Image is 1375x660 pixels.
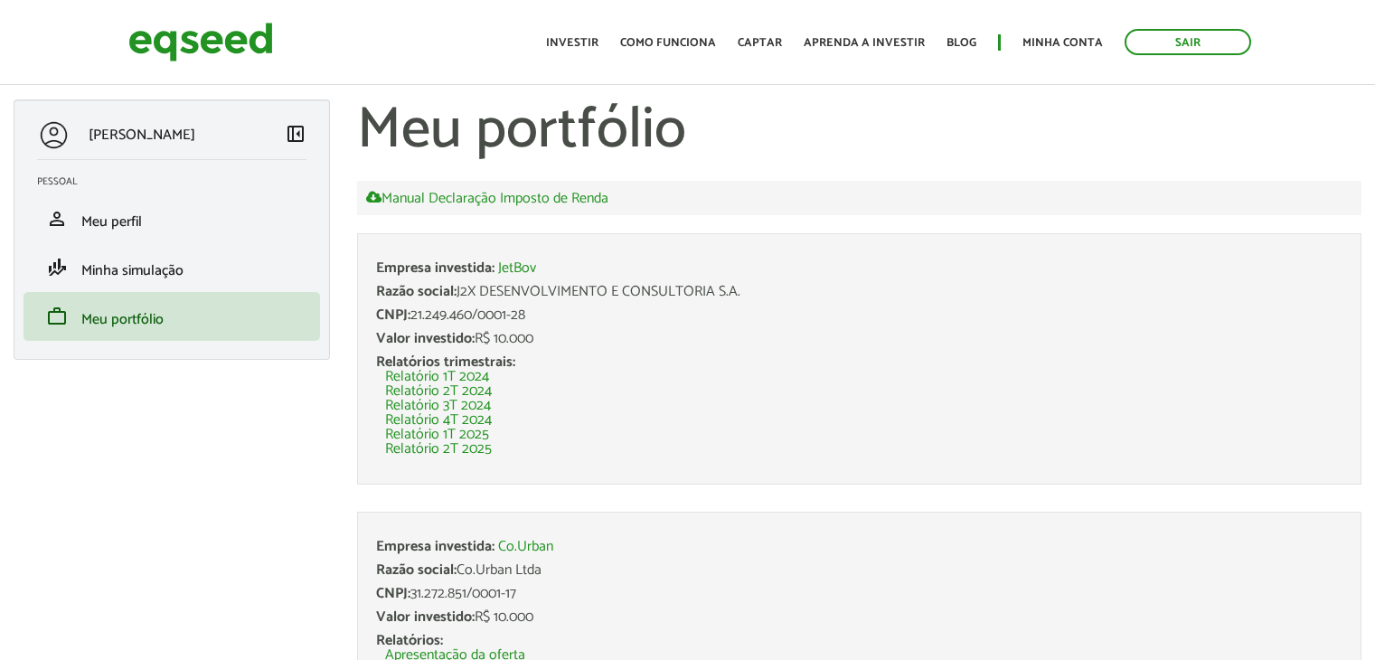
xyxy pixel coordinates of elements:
a: Blog [946,37,976,49]
a: JetBov [498,261,536,276]
a: Relatório 2T 2025 [385,442,492,457]
div: 31.272.851/0001-17 [376,587,1342,601]
div: R$ 10.000 [376,332,1342,346]
img: EqSeed [128,18,273,66]
li: Meu perfil [24,194,320,243]
span: Razão social: [376,558,457,582]
a: Relatório 2T 2024 [385,384,492,399]
span: Meu perfil [81,210,142,234]
a: Investir [546,37,598,49]
div: 21.249.460/0001-28 [376,308,1342,323]
a: Manual Declaração Imposto de Renda [366,190,608,206]
h1: Meu portfólio [357,99,1361,163]
a: Relatório 3T 2024 [385,399,491,413]
span: Razão social: [376,279,457,304]
a: Sair [1125,29,1251,55]
a: personMeu perfil [37,208,306,230]
a: Co.Urban [498,540,553,554]
h2: Pessoal [37,176,320,187]
span: work [46,306,68,327]
span: Valor investido: [376,326,475,351]
span: Empresa investida: [376,256,494,280]
span: Empresa investida: [376,534,494,559]
p: [PERSON_NAME] [89,127,195,144]
span: person [46,208,68,230]
a: Captar [738,37,782,49]
div: J2X DESENVOLVIMENTO E CONSULTORIA S.A. [376,285,1342,299]
li: Meu portfólio [24,292,320,341]
a: Como funciona [620,37,716,49]
span: Meu portfólio [81,307,164,332]
a: Aprenda a investir [804,37,925,49]
span: Minha simulação [81,259,184,283]
span: left_panel_close [285,123,306,145]
span: Valor investido: [376,605,475,629]
a: Relatório 4T 2024 [385,413,492,428]
a: finance_modeMinha simulação [37,257,306,278]
li: Minha simulação [24,243,320,292]
span: Relatórios trimestrais: [376,350,515,374]
a: Relatório 1T 2024 [385,370,489,384]
div: R$ 10.000 [376,610,1342,625]
a: Relatório 1T 2025 [385,428,489,442]
span: finance_mode [46,257,68,278]
div: Co.Urban Ltda [376,563,1342,578]
span: CNPJ: [376,303,410,327]
a: Minha conta [1022,37,1103,49]
span: Relatórios: [376,628,443,653]
span: CNPJ: [376,581,410,606]
a: workMeu portfólio [37,306,306,327]
a: Colapsar menu [285,123,306,148]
